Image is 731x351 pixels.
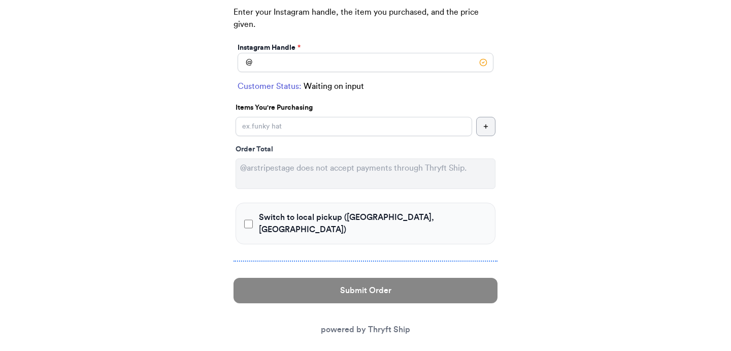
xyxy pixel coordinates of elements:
[238,80,302,92] span: Customer Status:
[234,6,497,41] p: Enter your Instagram handle, the item you purchased, and the price given.
[234,278,497,303] button: Submit Order
[236,103,495,113] p: Items You're Purchasing
[238,53,252,72] div: @
[236,117,472,136] input: ex.funky hat
[238,43,301,53] label: Instagram Handle
[304,80,364,92] span: Waiting on input
[236,144,495,154] div: Order Total
[244,219,253,229] input: Switch to local pickup ([GEOGRAPHIC_DATA], [GEOGRAPHIC_DATA])
[259,211,487,236] span: Switch to local pickup ([GEOGRAPHIC_DATA], [GEOGRAPHIC_DATA])
[321,326,410,334] a: powered by Thryft Ship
